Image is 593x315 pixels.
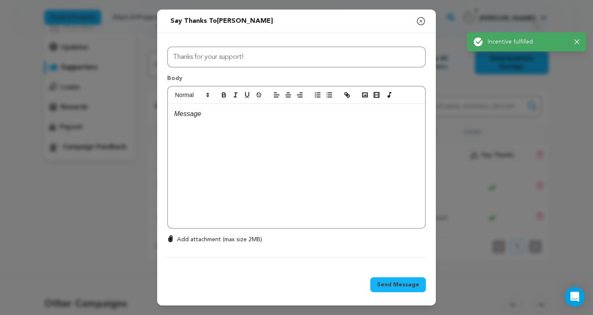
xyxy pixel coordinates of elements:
p: Incentive fulfilled [488,38,568,46]
div: Open Intercom Messenger [565,287,585,307]
p: Add attachment (max size 2MB) [177,235,262,244]
p: Body [167,74,426,86]
span: [PERSON_NAME] [217,18,273,24]
span: Send Message [377,281,419,289]
div: Say thanks to [170,16,273,26]
input: Subject [167,46,426,68]
button: Send Message [370,277,426,292]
